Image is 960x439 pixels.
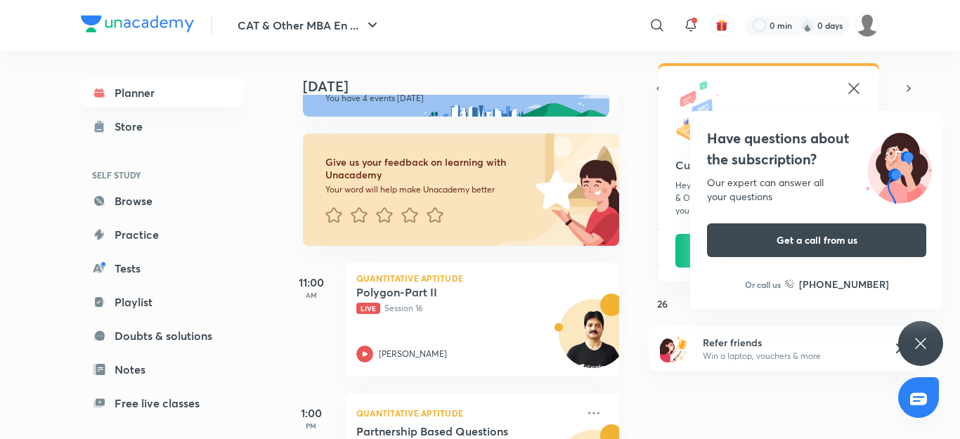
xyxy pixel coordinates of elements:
abbr: October 28, 2025 [738,297,748,310]
p: Win a laptop, vouchers & more [703,350,876,362]
h5: Customise your learning journey [675,157,862,173]
img: streak [800,18,815,32]
p: Your word will help make Unacademy better [325,184,531,195]
button: Let’s start [675,234,761,268]
abbr: October 27, 2025 [698,297,708,310]
img: chirag [855,13,879,37]
a: Browse [81,187,244,215]
h5: 11:00 [283,274,339,291]
h5: Polygon-Part II [356,285,531,299]
p: Or call us [745,278,781,291]
a: Company Logo [81,15,194,36]
a: Notes [81,355,244,384]
img: avatar [715,19,728,32]
p: Session 16 [356,302,577,315]
a: Store [81,112,244,140]
a: Doubts & solutions [81,322,244,350]
button: Get a call from us [707,223,926,257]
h6: [PHONE_NUMBER] [799,277,889,291]
button: October 12, 2025 [651,219,674,242]
h5: 1:00 [283,405,339,421]
abbr: October 26, 2025 [657,297,668,310]
h6: SELF STUDY [81,163,244,187]
a: Free live classes [81,389,244,417]
a: Tests [81,254,244,282]
h6: Refer friends [703,335,876,350]
p: Quantitative Aptitude [356,405,577,421]
button: October 19, 2025 [651,256,674,278]
p: AM [283,291,339,299]
img: Company Logo [81,15,194,32]
a: [PHONE_NUMBER] [785,277,889,291]
abbr: October 31, 2025 [860,297,869,310]
div: Our expert can answer all your questions [707,176,926,204]
button: CAT & Other MBA En ... [229,11,389,39]
p: Quantitative Aptitude [356,274,608,282]
h4: Have questions about the subscription? [707,128,926,170]
a: Practice [81,221,244,249]
button: avatar [711,14,733,37]
h4: [DATE] [303,78,633,95]
img: ttu_illustration_new.svg [855,128,943,204]
abbr: October 30, 2025 [818,297,830,310]
p: PM [283,421,339,430]
p: [PERSON_NAME] [379,348,447,360]
button: October 5, 2025 [651,183,674,205]
img: Avatar [559,307,627,374]
h6: Give us your feedback on learning with Unacademy [325,156,531,181]
img: feedback_image [488,133,619,246]
img: icon [675,80,739,143]
a: Playlist [81,288,244,316]
p: Hey [PERSON_NAME], let’s customise your CAT & Other MBA Entrance Tests learning journey for you [675,179,862,217]
p: You have 4 events [DATE] [325,93,597,104]
a: Planner [81,79,244,107]
abbr: October 29, 2025 [778,297,789,310]
button: October 26, 2025 [651,292,674,315]
div: Store [115,118,151,135]
img: referral [660,334,688,362]
span: Live [356,303,380,314]
abbr: October 19, 2025 [658,261,668,274]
